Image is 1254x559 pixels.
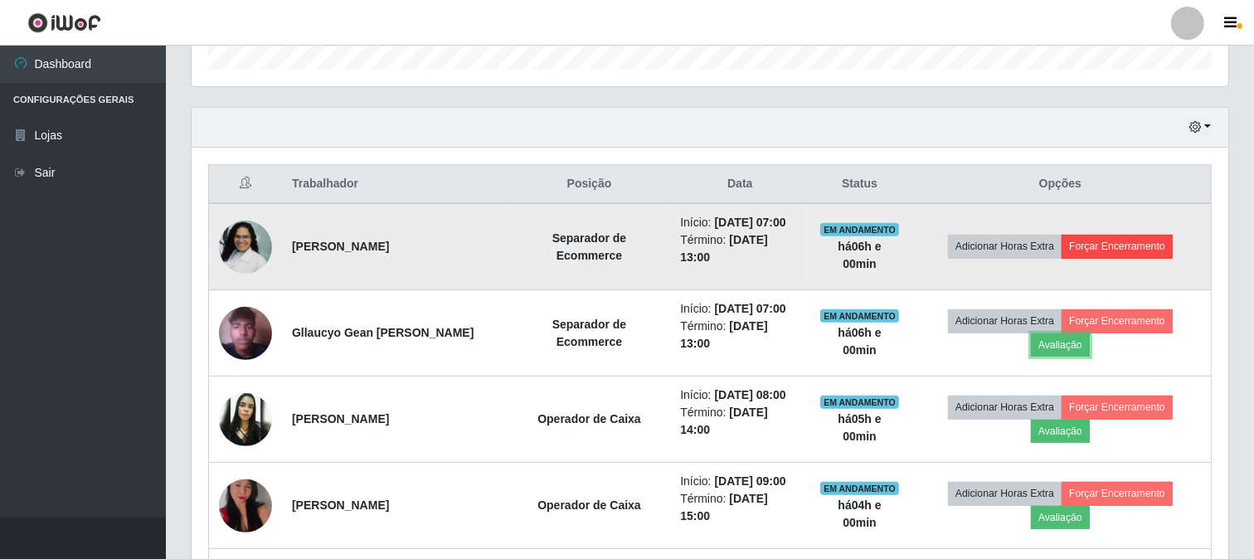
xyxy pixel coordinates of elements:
img: 1638459197171.jpeg [219,459,272,553]
li: Término: [680,231,800,266]
li: Início: [680,386,800,404]
button: Avaliação [1031,420,1090,443]
strong: Operador de Caixa [537,498,641,512]
button: Avaliação [1031,506,1090,529]
li: Início: [680,473,800,490]
button: Avaliação [1031,333,1090,357]
li: Término: [680,404,800,439]
strong: há 05 h e 00 min [838,412,881,443]
strong: há 04 h e 00 min [838,498,881,529]
button: Forçar Encerramento [1062,235,1173,258]
img: 1750804753278.jpeg [219,286,272,381]
span: EM ANDAMENTO [820,223,899,236]
button: Adicionar Horas Extra [948,482,1062,505]
button: Adicionar Horas Extra [948,235,1062,258]
button: Forçar Encerramento [1062,482,1173,505]
li: Término: [680,318,800,352]
time: [DATE] 07:00 [715,216,786,229]
li: Término: [680,490,800,525]
img: CoreUI Logo [27,12,101,33]
th: Posição [508,165,671,204]
span: EM ANDAMENTO [820,396,899,409]
th: Status [809,165,909,204]
th: Opções [910,165,1212,204]
li: Início: [680,214,800,231]
th: Data [670,165,809,204]
strong: há 06 h e 00 min [838,326,881,357]
img: 1616161514229.jpeg [219,393,272,446]
strong: [PERSON_NAME] [292,412,389,425]
strong: Gllaucyo Gean [PERSON_NAME] [292,326,474,339]
span: EM ANDAMENTO [820,309,899,323]
th: Trabalhador [282,165,508,204]
strong: Separador de Ecommerce [552,318,626,348]
li: Início: [680,300,800,318]
span: EM ANDAMENTO [820,482,899,495]
strong: [PERSON_NAME] [292,498,389,512]
time: [DATE] 09:00 [715,474,786,488]
button: Adicionar Horas Extra [948,309,1062,333]
strong: Operador de Caixa [537,412,641,425]
button: Forçar Encerramento [1062,309,1173,333]
strong: Separador de Ecommerce [552,231,626,262]
time: [DATE] 08:00 [715,388,786,401]
strong: há 06 h e 00 min [838,240,881,270]
strong: [PERSON_NAME] [292,240,389,253]
button: Adicionar Horas Extra [948,396,1062,419]
button: Forçar Encerramento [1062,396,1173,419]
img: 1734175120781.jpeg [219,194,272,300]
time: [DATE] 07:00 [715,302,786,315]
